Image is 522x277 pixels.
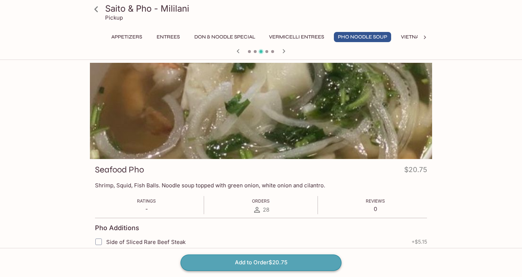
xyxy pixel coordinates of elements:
[252,198,270,204] span: Orders
[411,239,427,245] span: + $5.15
[263,206,269,213] span: 28
[107,32,146,42] button: Appetizers
[181,254,341,270] button: Add to Order$20.75
[105,3,429,14] h3: Saito & Pho - Mililani
[265,32,328,42] button: Vermicelli Entrees
[105,14,123,21] p: Pickup
[137,198,156,204] span: Ratings
[404,164,427,178] h4: $20.75
[95,164,144,175] h3: Seafood Pho
[95,182,427,189] p: Shrimp, Squid, Fish Balls. Noodle soup topped with green onion, white onion and cilantro.
[137,205,156,212] p: -
[95,224,139,232] h4: Pho Additions
[366,198,385,204] span: Reviews
[90,63,432,159] div: Seafood Pho
[190,32,259,42] button: Don & Noodle Special
[106,239,186,245] span: Side of Sliced Rare Beef Steak
[397,32,473,42] button: Vietnamese Sandwiches
[334,32,391,42] button: Pho Noodle Soup
[152,32,185,42] button: Entrees
[366,205,385,212] p: 0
